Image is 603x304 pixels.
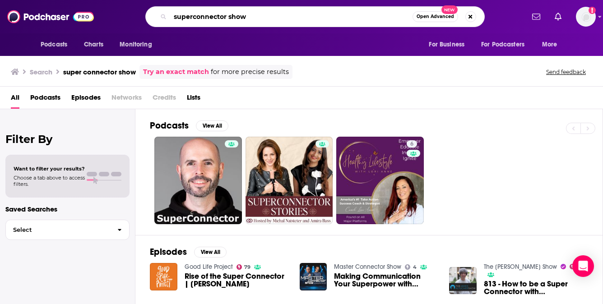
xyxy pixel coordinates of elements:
[551,9,565,24] a: Show notifications dropdown
[5,133,130,146] h2: Filter By
[41,38,67,51] span: Podcasts
[484,263,557,271] a: The James Altucher Show
[185,272,289,288] a: Rise of the Super Connector | Chris Winfield
[211,67,289,77] span: for more precise results
[475,36,538,53] button: open menu
[572,255,594,277] div: Open Intercom Messenger
[570,264,584,269] a: 70
[576,7,596,27] img: User Profile
[63,68,136,76] h3: super connector show
[71,90,101,109] a: Episodes
[449,267,477,295] img: 813 - How to be a Super Connector with Jen Gottlieb & Chris Winfield
[543,68,589,76] button: Send feedback
[150,263,177,290] img: Rise of the Super Connector | Chris Winfield
[484,280,588,295] a: 813 - How to be a Super Connector with Jen Gottlieb & Chris Winfield
[529,9,544,24] a: Show notifications dropdown
[441,5,458,14] span: New
[143,67,209,77] a: Try an exact match
[407,140,417,147] a: 6
[194,247,227,258] button: View All
[405,264,417,270] a: 4
[113,36,163,53] button: open menu
[7,8,94,25] img: Podchaser - Follow, Share and Rate Podcasts
[30,68,52,76] h3: Search
[6,227,110,233] span: Select
[170,9,413,24] input: Search podcasts, credits, & more...
[484,280,588,295] span: 813 - How to be a Super Connector with [PERSON_NAME] & [PERSON_NAME]
[5,220,130,240] button: Select
[14,175,85,187] span: Choose a tab above to access filters.
[237,264,251,270] a: 79
[481,38,524,51] span: For Podcasters
[11,90,19,109] a: All
[417,14,454,19] span: Open Advanced
[30,90,60,109] a: Podcasts
[334,272,438,288] a: Making Communication Your Superpower with Sifu Rafael | Master Connector Show#185
[413,265,417,269] span: 4
[429,38,464,51] span: For Business
[150,120,228,131] a: PodcastsView All
[153,90,176,109] span: Credits
[145,6,485,27] div: Search podcasts, credits, & more...
[410,140,413,149] span: 6
[196,120,228,131] button: View All
[120,38,152,51] span: Monitoring
[111,90,142,109] span: Networks
[334,263,401,271] a: Master Connector Show
[187,90,200,109] a: Lists
[150,120,189,131] h2: Podcasts
[185,272,289,288] span: Rise of the Super Connector | [PERSON_NAME]
[336,137,424,224] a: 6
[78,36,109,53] a: Charts
[576,7,596,27] span: Logged in as Ruth_Nebius
[536,36,569,53] button: open menu
[34,36,79,53] button: open menu
[84,38,103,51] span: Charts
[5,205,130,213] p: Saved Searches
[413,11,458,22] button: Open AdvancedNew
[14,166,85,172] span: Want to filter your results?
[334,272,438,288] span: Making Communication Your Superpower with [PERSON_NAME] | Master Connector Show#185
[589,7,596,14] svg: Add a profile image
[542,38,557,51] span: More
[300,263,327,290] img: Making Communication Your Superpower with Sifu Rafael | Master Connector Show#185
[422,36,476,53] button: open menu
[150,246,227,258] a: EpisodesView All
[150,246,187,258] h2: Episodes
[185,263,233,271] a: Good Life Project
[244,265,250,269] span: 79
[576,7,596,27] button: Show profile menu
